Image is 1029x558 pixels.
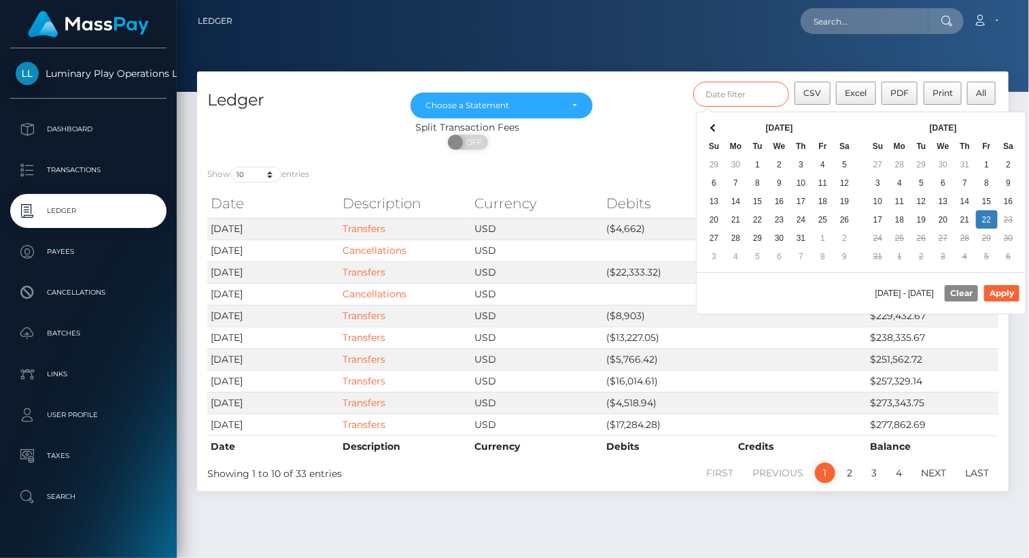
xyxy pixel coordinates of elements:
[888,463,909,483] a: 4
[207,370,339,392] td: [DATE]
[207,348,339,370] td: [DATE]
[10,357,167,391] a: Links
[913,463,954,483] a: Next
[867,192,889,210] td: 10
[230,167,281,182] select: Showentries
[790,174,812,192] td: 10
[890,88,909,98] span: PDF
[769,229,790,247] td: 30
[976,210,998,229] td: 22
[10,316,167,350] a: Batches
[932,137,954,155] th: We
[815,463,835,483] a: 1
[867,155,889,174] td: 27
[967,82,996,105] button: All
[834,229,856,247] td: 2
[10,67,167,80] span: Luminary Play Operations Limited
[932,229,954,247] td: 27
[207,240,339,261] td: [DATE]
[735,436,867,457] th: Credits
[932,210,954,229] td: 20
[16,323,161,344] p: Batches
[28,11,149,37] img: MassPay Logo
[867,229,889,247] td: 24
[16,119,161,139] p: Dashboard
[790,192,812,210] td: 17
[954,137,976,155] th: Th
[954,192,976,210] td: 14
[804,88,822,98] span: CSV
[343,397,385,409] a: Transfers
[812,155,834,174] td: 4
[834,247,856,265] td: 9
[703,155,725,174] td: 29
[603,327,735,348] td: ($13,227.05)
[976,247,998,265] td: 5
[812,174,834,192] td: 11
[911,210,932,229] td: 19
[207,167,309,182] label: Show entries
[747,137,769,155] th: Tu
[411,93,593,118] button: Choose a Statement
[725,210,747,229] td: 21
[471,240,603,261] td: USD
[790,247,812,265] td: 7
[343,223,385,235] a: Transfers
[977,88,987,98] span: All
[867,247,889,265] td: 31
[812,210,834,229] td: 25
[343,244,406,257] a: Cancellations
[932,192,954,210] td: 13
[889,118,998,137] th: [DATE]
[426,100,562,111] div: Choose a Statement
[839,463,860,483] a: 2
[207,461,525,481] div: Showing 1 to 10 of 33 entries
[16,242,161,262] p: Payees
[889,247,911,265] td: 1
[864,463,884,483] a: 3
[812,192,834,210] td: 18
[343,288,406,300] a: Cancellations
[911,155,932,174] td: 29
[207,190,339,217] th: Date
[339,190,471,217] th: Description
[932,155,954,174] td: 30
[769,155,790,174] td: 2
[867,137,889,155] th: Su
[603,305,735,327] td: ($8,903)
[747,155,769,174] td: 1
[911,229,932,247] td: 26
[845,88,867,98] span: Excel
[471,305,603,327] td: USD
[343,331,385,344] a: Transfers
[882,82,918,105] button: PDF
[747,192,769,210] td: 15
[16,364,161,384] p: Links
[455,135,489,150] span: OFF
[471,327,603,348] td: USD
[911,174,932,192] td: 5
[207,392,339,414] td: [DATE]
[867,370,998,392] td: $257,329.14
[471,370,603,392] td: USD
[976,174,998,192] td: 8
[725,118,834,137] th: [DATE]
[725,174,747,192] td: 7
[207,261,339,283] td: [DATE]
[984,285,1019,301] button: Apply
[603,370,735,392] td: ($16,014.61)
[867,174,889,192] td: 3
[16,62,39,85] img: Luminary Play Operations Limited
[343,266,385,278] a: Transfers
[725,192,747,210] td: 14
[954,210,976,229] td: 21
[747,229,769,247] td: 29
[769,137,790,155] th: We
[976,137,998,155] th: Fr
[343,310,385,322] a: Transfers
[875,289,939,297] span: [DATE] - [DATE]
[812,247,834,265] td: 8
[911,137,932,155] th: Tu
[10,276,167,310] a: Cancellations
[867,414,998,436] td: $277,862.69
